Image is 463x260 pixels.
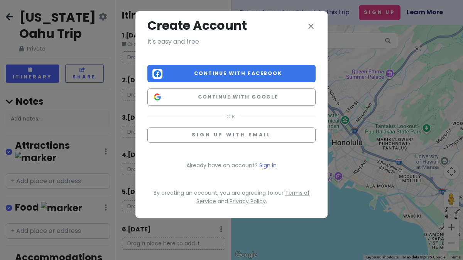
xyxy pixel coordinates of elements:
button: Continue with Google [147,88,316,106]
img: Google logo [152,92,162,102]
a: Terms of Service [196,189,310,205]
a: Privacy Policy [230,197,266,205]
span: Continue with Google [166,93,311,101]
i: close [306,22,316,31]
p: By creating an account, you are agreeing to our and . [147,189,316,206]
h2: Create Account [147,17,247,34]
p: Already have an account? [147,161,316,170]
button: Close [306,17,316,37]
img: Facebook logo [152,69,162,79]
button: Continue with Facebook [147,65,316,82]
p: It's easy and free [147,37,316,47]
button: Sign up with email [147,127,316,143]
a: Sign in [259,161,277,169]
span: Continue with Facebook [166,70,311,77]
span: Sign up with email [192,131,271,138]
